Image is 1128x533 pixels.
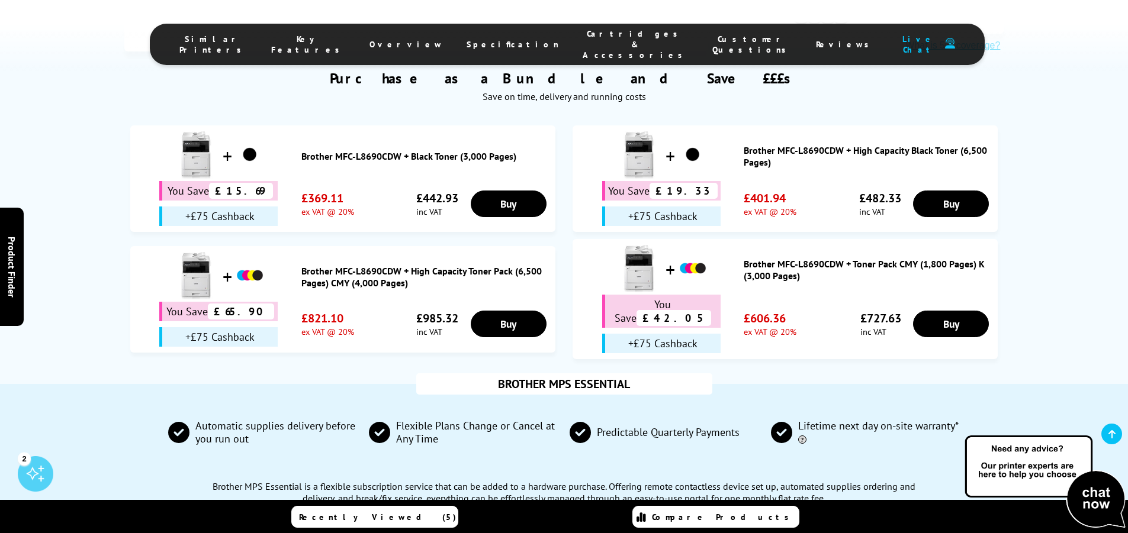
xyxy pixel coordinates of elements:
[602,295,721,328] div: You Save
[859,190,901,206] span: £482.33
[212,457,916,510] div: Brother MPS Essential is a flexible subscription service that can be added to a hardware purchase...
[471,311,547,337] a: Buy
[913,311,989,337] a: Buy
[301,150,549,162] a: Brother MFC-L8690CDW + Black Toner (3,000 Pages)
[744,206,796,217] span: ex VAT @ 20%
[712,34,792,55] span: Customer Questions
[301,311,354,326] span: £821.10
[416,373,712,395] div: BROTHER MPS ESSENTIAL
[678,254,708,283] img: Brother MFC-L8690CDW + Toner Pack CMY (1,800 Pages) K (3,000 Pages)
[792,419,960,445] span: Lifetime next day on-site warranty*
[744,258,992,282] a: Brother MFC-L8690CDW + Toner Pack CMY (1,800 Pages) K (3,000 Pages)
[744,190,796,206] span: £401.94
[390,419,558,445] span: Flexible Plans Change or Cancel at Any Time
[860,311,901,326] span: £727.63
[416,311,458,326] span: £985.32
[945,38,955,49] img: user-headset-duotone.svg
[602,181,721,201] div: You Save
[744,311,796,326] span: £606.36
[650,183,718,199] span: £19.33
[615,131,663,179] img: Brother MFC-L8690CDW + High Capacity Black Toner (6,500 Pages)
[6,236,18,297] span: Product Finder
[235,261,265,290] img: Brother MFC-L8690CDW + High Capacity Toner Pack (6,500 Pages) CMY (4,000 Pages)
[744,144,992,168] a: Brother MFC-L8690CDW + High Capacity Black Toner (6,500 Pages)
[471,190,547,217] a: Buy
[139,91,989,102] div: Save on time, delivery and running costs
[632,506,799,528] a: Compare Products
[416,206,458,217] span: inc VAT
[159,206,278,226] div: +£75 Cashback
[208,303,274,319] span: £65.90
[209,183,273,199] span: £15.69
[235,140,265,170] img: Brother MFC-L8690CDW + Black Toner (3,000 Pages)
[678,140,708,170] img: Brother MFC-L8690CDW + High Capacity Black Toner (6,500 Pages)
[159,181,278,201] div: You Save
[816,39,875,50] span: Reviews
[416,190,458,206] span: £442.93
[602,206,721,226] div: +£75 Cashback
[271,34,346,55] span: Key Features
[583,28,689,60] span: Cartridges & Accessories
[860,326,901,337] span: inc VAT
[962,434,1128,531] img: Open Live Chat window
[179,34,248,55] span: Similar Printers
[124,51,1004,108] div: Purchase as a Bundle and Save £££s
[159,302,278,321] div: You Save
[591,426,740,439] span: Predictable Quarterly Payments
[301,206,354,217] span: ex VAT @ 20%
[369,39,443,50] span: Overview
[18,452,31,465] div: 2
[301,190,354,206] span: £369.11
[744,326,796,337] span: ex VAT @ 20%
[172,252,220,299] img: Brother MFC-L8690CDW + High Capacity Toner Pack (6,500 Pages) CMY (4,000 Pages)
[301,265,549,289] a: Brother MFC-L8690CDW + High Capacity Toner Pack (6,500 Pages) CMY (4,000 Pages)
[299,512,457,522] span: Recently Viewed (5)
[467,39,559,50] span: Specification
[172,131,220,179] img: Brother MFC-L8690CDW + Black Toner (3,000 Pages)
[189,419,357,445] span: Automatic supplies delivery before you run out
[652,512,795,522] span: Compare Products
[301,326,354,337] span: ex VAT @ 20%
[159,327,278,347] div: +£75 Cashback
[602,334,721,353] div: +£75 Cashback
[291,506,458,528] a: Recently Viewed (5)
[899,34,939,55] span: Live Chat
[913,190,989,217] a: Buy
[859,206,901,217] span: inc VAT
[416,326,458,337] span: inc VAT
[637,310,711,326] span: £42.05
[615,245,663,292] img: Brother MFC-L8690CDW + Toner Pack CMY (1,800 Pages) K (3,000 Pages)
